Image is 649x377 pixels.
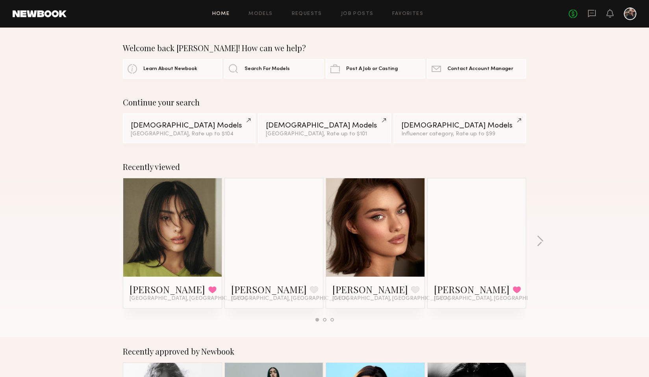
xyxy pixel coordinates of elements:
[245,67,290,72] span: Search For Models
[447,67,513,72] span: Contact Account Manager
[231,283,307,296] a: [PERSON_NAME]
[401,122,518,129] div: [DEMOGRAPHIC_DATA] Models
[123,43,526,53] div: Welcome back [PERSON_NAME]! How can we help?
[393,113,526,143] a: [DEMOGRAPHIC_DATA] ModelsInfluencer category, Rate up to $99
[266,131,383,137] div: [GEOGRAPHIC_DATA], Rate up to $101
[123,59,222,79] a: Learn About Newbook
[401,131,518,137] div: Influencer category, Rate up to $99
[231,296,349,302] span: [GEOGRAPHIC_DATA], [GEOGRAPHIC_DATA]
[123,347,526,356] div: Recently approved by Newbook
[212,11,230,17] a: Home
[248,11,273,17] a: Models
[427,59,526,79] a: Contact Account Manager
[392,11,423,17] a: Favorites
[258,113,391,143] a: [DEMOGRAPHIC_DATA] Models[GEOGRAPHIC_DATA], Rate up to $101
[266,122,383,129] div: [DEMOGRAPHIC_DATA] Models
[332,283,408,296] a: [PERSON_NAME]
[346,67,398,72] span: Post A Job or Casting
[123,113,256,143] a: [DEMOGRAPHIC_DATA] Models[GEOGRAPHIC_DATA], Rate up to $104
[131,131,248,137] div: [GEOGRAPHIC_DATA], Rate up to $104
[123,98,526,107] div: Continue your search
[326,59,425,79] a: Post A Job or Casting
[130,296,247,302] span: [GEOGRAPHIC_DATA], [GEOGRAPHIC_DATA]
[434,296,551,302] span: [GEOGRAPHIC_DATA], [GEOGRAPHIC_DATA]
[123,162,526,172] div: Recently viewed
[341,11,374,17] a: Job Posts
[143,67,197,72] span: Learn About Newbook
[130,283,205,296] a: [PERSON_NAME]
[131,122,248,129] div: [DEMOGRAPHIC_DATA] Models
[434,283,510,296] a: [PERSON_NAME]
[332,296,450,302] span: [GEOGRAPHIC_DATA], [GEOGRAPHIC_DATA]
[224,59,323,79] a: Search For Models
[292,11,322,17] a: Requests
